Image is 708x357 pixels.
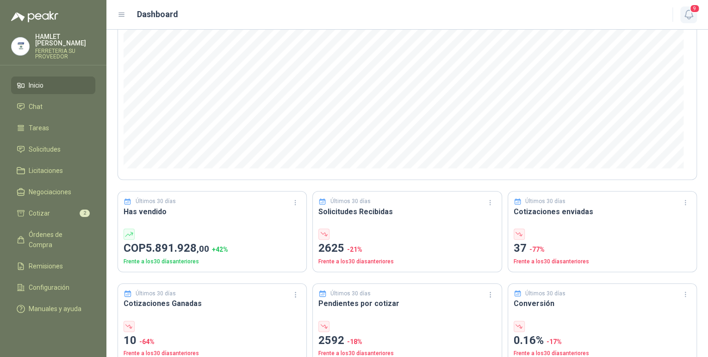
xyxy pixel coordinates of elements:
[29,166,63,176] span: Licitaciones
[124,240,301,257] p: COP
[124,206,301,217] h3: Has vendido
[139,338,155,345] span: -64 %
[11,183,95,201] a: Negociaciones
[514,332,691,350] p: 0.16%
[29,229,87,250] span: Órdenes de Compra
[330,197,371,206] p: Últimos 30 días
[29,261,63,271] span: Remisiones
[146,242,209,255] span: 5.891.928
[35,33,95,46] p: HAMLET [PERSON_NAME]
[12,38,29,55] img: Company Logo
[330,289,371,298] p: Últimos 30 días
[197,243,209,254] span: ,00
[11,204,95,222] a: Cotizar2
[318,206,496,217] h3: Solicitudes Recibidas
[29,144,61,154] span: Solicitudes
[514,206,691,217] h3: Cotizaciones enviadas
[124,332,301,350] p: 10
[547,338,562,345] span: -17 %
[29,102,43,112] span: Chat
[212,246,228,253] span: + 42 %
[525,197,565,206] p: Últimos 30 días
[514,240,691,257] p: 37
[11,119,95,137] a: Tareas
[11,279,95,296] a: Configuración
[11,98,95,115] a: Chat
[29,123,49,133] span: Tareas
[318,298,496,309] h3: Pendientes por cotizar
[29,208,50,218] span: Cotizar
[525,289,565,298] p: Últimos 30 días
[514,257,691,266] p: Frente a los 30 días anteriores
[136,197,176,206] p: Últimos 30 días
[35,48,95,59] p: FERRETERIA SU PROVEEDOR
[11,226,95,254] a: Órdenes de Compra
[347,338,362,345] span: -18 %
[514,298,691,309] h3: Conversión
[318,240,496,257] p: 2625
[136,289,176,298] p: Últimos 30 días
[11,11,58,22] img: Logo peakr
[29,282,69,293] span: Configuración
[29,80,43,90] span: Inicio
[680,6,697,23] button: 9
[689,4,700,13] span: 9
[318,332,496,350] p: 2592
[137,8,178,21] h1: Dashboard
[11,76,95,94] a: Inicio
[29,304,81,314] span: Manuales y ayuda
[11,140,95,158] a: Solicitudes
[11,257,95,275] a: Remisiones
[318,257,496,266] p: Frente a los 30 días anteriores
[124,257,301,266] p: Frente a los 30 días anteriores
[80,210,90,217] span: 2
[347,246,362,253] span: -21 %
[11,300,95,318] a: Manuales y ayuda
[11,162,95,179] a: Licitaciones
[29,187,71,197] span: Negociaciones
[124,298,301,309] h3: Cotizaciones Ganadas
[529,246,545,253] span: -77 %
